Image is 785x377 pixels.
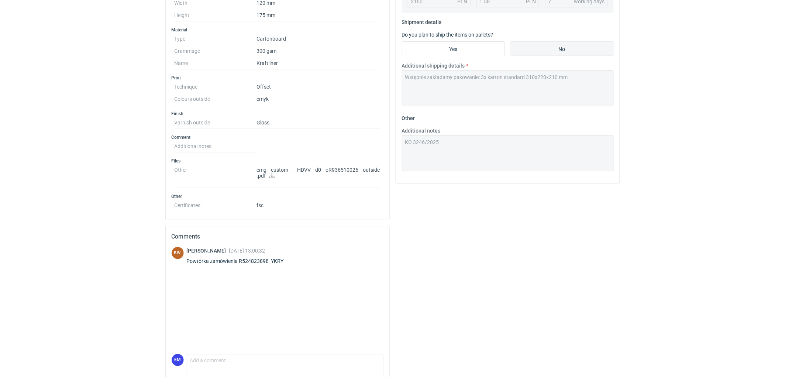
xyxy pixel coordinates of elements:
dd: cmyk [257,93,381,105]
dt: Type [175,33,257,45]
dt: Certificates [175,199,257,208]
span: [DATE] 13:00:32 [229,248,265,254]
h3: Material [172,27,383,33]
legend: Shipment details [402,16,442,25]
dt: Colours outside [175,93,257,105]
dt: Varnish outside [175,117,257,129]
label: Additional notes [402,127,441,134]
dt: Height [175,9,257,21]
dd: Offset [257,81,381,93]
div: Powtórka zamówienia R524823898_YKRY [187,257,293,265]
dt: Technique [175,81,257,93]
figcaption: EM [172,354,184,366]
dd: 300 gsm [257,45,381,57]
h3: Finish [172,111,383,117]
span: [PERSON_NAME] [187,248,229,254]
dd: 175 mm [257,9,381,21]
div: Ewelina Macek [172,354,184,366]
dd: Kraftliner [257,57,381,69]
dd: fsc [257,199,381,208]
h3: Print [172,75,383,81]
div: Klaudia Wiśniewska [172,247,184,259]
dd: Gloss [257,117,381,129]
figcaption: KW [172,247,184,259]
label: Additional shipping details [402,62,465,69]
label: Do you plan to ship the items on pallets? [402,32,493,38]
dd: Cartonboard [257,33,381,45]
h2: Comments [172,232,383,241]
dt: Name [175,57,257,69]
p: cmg__custom____HDVV__d0__oR936510026__outside.pdf [257,167,381,179]
dt: Grammage [175,45,257,57]
textarea: KO 3246/2025 [402,135,614,171]
h3: Other [172,193,383,199]
dt: Additional notes [175,140,257,152]
h3: Files [172,158,383,164]
h3: Comment [172,134,383,140]
textarea: Wstępnie zakładamy pakowanie: 3x karton standard 310x220x210 mm [402,70,614,106]
legend: Other [402,112,415,121]
dt: Other [175,164,257,188]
